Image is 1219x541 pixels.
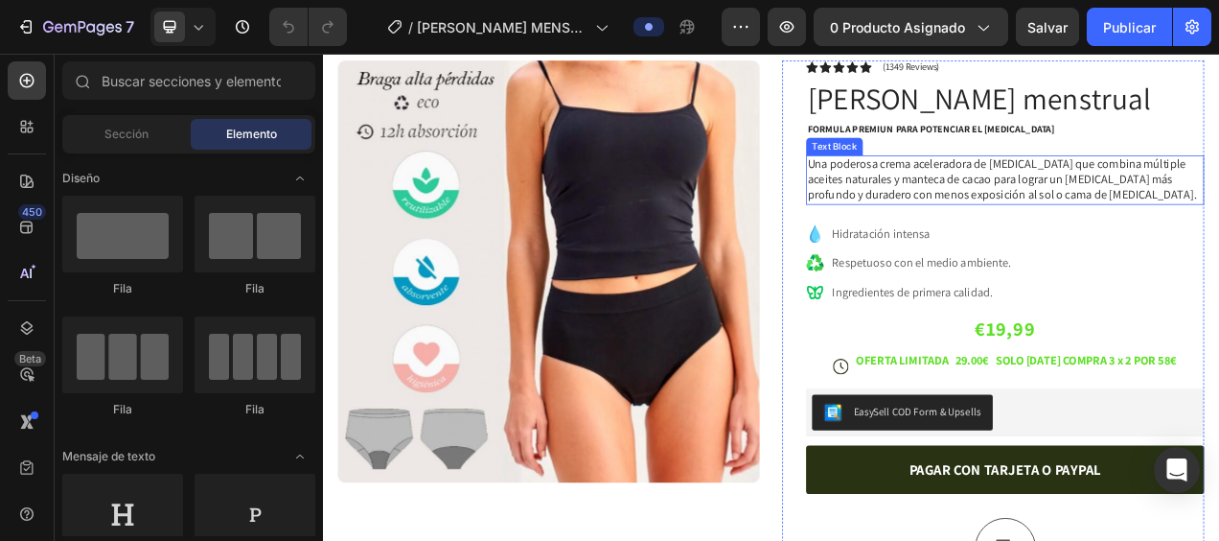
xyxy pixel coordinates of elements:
[1103,17,1156,37] font: Publicar
[18,204,46,220] div: 450
[285,441,315,472] span: Alternar abierto
[654,220,884,243] p: Hidratación intensa
[654,294,884,318] p: Ingredientes de primera calidad.
[417,17,587,37] span: [PERSON_NAME] MENSTRUAL
[622,89,1129,106] p: FORMULA PREMIUN PARA POTENCIAR EL [MEDICAL_DATA]
[814,8,1008,46] button: 0 producto asignado
[126,15,134,38] p: 7
[1027,19,1068,35] span: Salvar
[1154,447,1200,493] div: Abra Intercom Messenger
[195,280,315,297] div: Fila
[684,385,1095,405] p: OFERTA LIMITADA 29.00€ SOLO [DATE] COMPRA 3 x 2 POR 58€
[681,449,844,469] div: EasySell COD Form & Upsells
[323,54,1219,541] iframe: Design area
[620,30,1131,83] h1: [PERSON_NAME] menstrual
[1016,8,1079,46] button: Salvar
[62,170,100,187] span: Diseño
[62,61,315,100] input: Buscar secciones y elementos
[226,126,277,143] span: Elemento
[408,17,413,37] span: /
[195,401,315,418] div: Fila
[830,17,965,37] span: 0 producto asignado
[624,110,689,128] div: Text Block
[285,163,315,194] span: Alternar abierto
[654,257,884,280] p: Respetuoso con el medio ambiente.
[8,8,143,46] button: 7
[1087,8,1172,46] button: Publicar
[622,132,1129,192] p: Una poderosa crema aceleradora de [MEDICAL_DATA] que combina múltiple aceites naturales y manteca...
[14,351,46,366] div: Beta
[62,280,183,297] div: Fila
[104,126,149,143] span: Sección
[269,8,347,46] div: Deshacer/Rehacer
[628,437,860,483] button: EasySell COD Form & Upsells
[620,332,1131,373] div: €19,99
[62,401,183,418] div: Fila
[62,448,155,465] span: Mensaje de texto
